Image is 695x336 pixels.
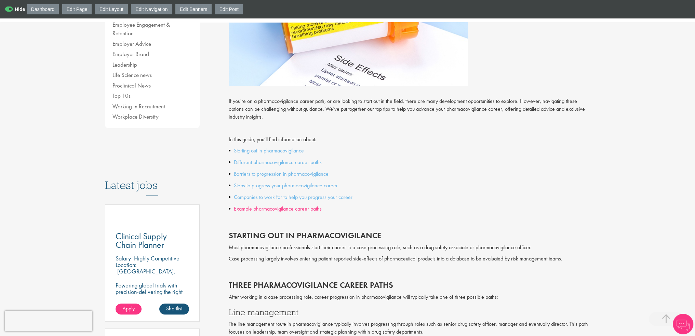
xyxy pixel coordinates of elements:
img: Chatbot [673,314,693,334]
span: Apply [122,305,135,312]
p: In this guide, you’ll find information about: [229,136,590,144]
a: Steps to progress your pharmacovigilance career [234,182,338,189]
a: Example pharmacovigilance career paths [234,205,322,212]
a: Barriers to progression in pharmacovigilance [234,170,329,177]
p: Case processing largely involves entering patient reported side-effects of pharmaceutical product... [229,255,590,263]
h3: Latest jobs [105,162,200,196]
p: Highly Competitive [134,254,179,262]
iframe: reCAPTCHA [5,311,92,331]
p: The line management route in pharmacovigilance typically involves progressing through roles such ... [229,320,590,336]
a: Starting out in pharmacovigilance [234,147,304,154]
a: Edit Banners [175,4,212,14]
p: Powering global trials with precision-delivering the right materials, at the right time, every time. [116,282,189,308]
p: After working in a case processing role, career progression in pharmacovigilance will typically t... [229,293,590,301]
span: Location: [116,261,136,269]
a: Dashboard [27,4,59,14]
a: Edit Post [215,4,243,14]
a: Clinical Supply Chain Planner [116,232,189,249]
a: Companies to work for to help you progress your career [234,193,352,201]
a: Leadership [112,61,137,68]
a: Shortlist [159,304,189,314]
a: Working in Recruitment [112,103,165,110]
a: Apply [116,304,142,314]
a: Proclinical News [112,82,151,89]
a: Employer Advice [112,40,151,48]
span: Salary [116,254,131,262]
a: Top 10s [112,92,131,99]
p: If you're on a pharmacovigilance career path, or are looking to start out in the field, there are... [229,97,590,121]
a: Workplace Diversity [112,113,159,120]
h2: Starting out in pharmacovigilance [229,231,590,240]
p: [GEOGRAPHIC_DATA], [GEOGRAPHIC_DATA] [116,267,175,282]
p: Most pharmacovigilance professionals start their career in a case processing role, such as a drug... [229,244,590,252]
a: Edit Layout [95,4,128,14]
h2: Three pharmacovigilance career paths [229,281,590,290]
a: Edit Navigation [131,4,172,14]
a: Edit Page [62,4,92,14]
h3: Line management [229,308,590,317]
span: Clinical Supply Chain Planner [116,230,167,251]
a: Different pharmacovigilance career paths [234,159,322,166]
a: Employer Brand [112,50,149,58]
a: Life Science news [112,71,152,79]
